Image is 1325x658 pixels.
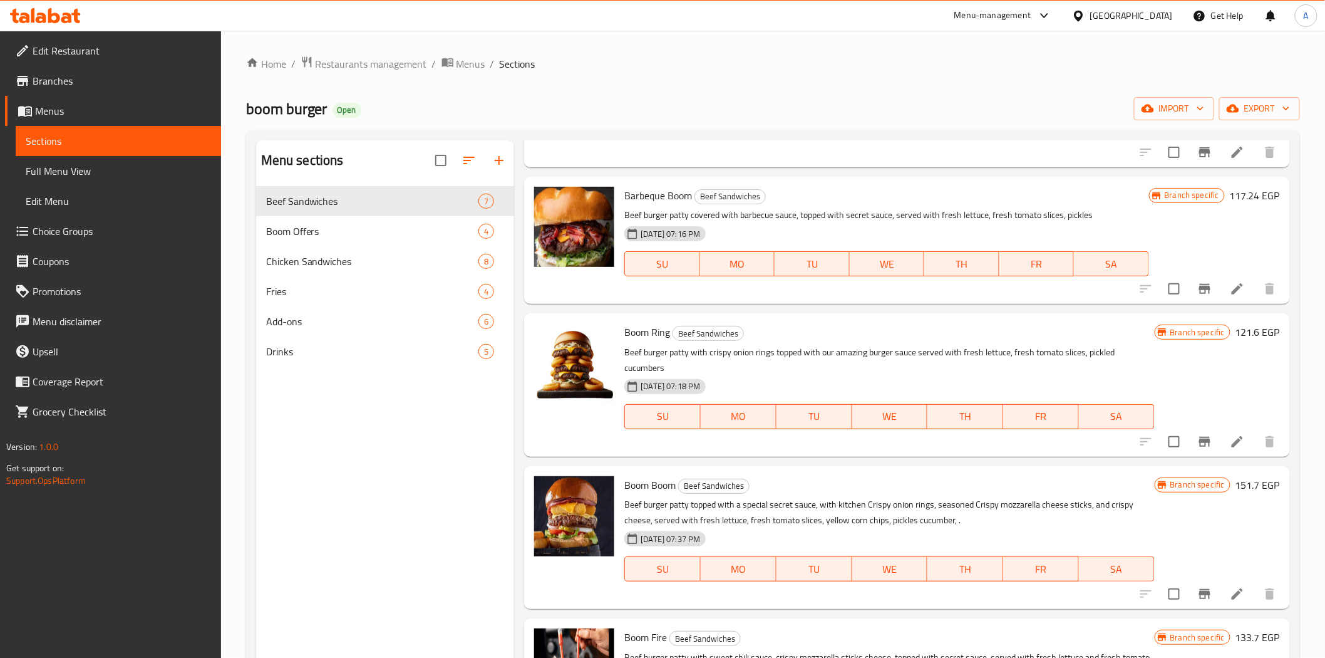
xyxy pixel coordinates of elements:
[1190,137,1220,167] button: Branch-specific-item
[776,556,852,582] button: TU
[479,196,493,207] span: 7
[256,246,515,276] div: Chicken Sandwiches8
[694,189,766,204] div: Beef Sandwiches
[534,323,614,404] img: Boom Ring
[624,556,701,582] button: SU
[5,397,221,427] a: Grocery Checklist
[1084,560,1150,578] span: SA
[636,533,705,545] span: [DATE] 07:37 PM
[456,56,485,71] span: Menus
[26,194,211,209] span: Edit Menu
[673,326,744,341] div: Beef Sandwiches
[266,344,479,359] span: Drinks
[927,404,1003,429] button: TH
[1255,274,1285,304] button: delete
[624,323,670,342] span: Boom Ring
[706,407,771,426] span: MO
[852,404,928,429] button: WE
[1074,251,1148,276] button: SA
[852,556,928,582] button: WE
[1230,145,1245,160] a: Edit menu item
[490,56,495,71] li: /
[857,407,923,426] span: WE
[454,145,484,175] span: Sort sections
[624,345,1154,376] p: Beef burger patty with crispy onion rings topped with our amazing burger sauce served with fresh ...
[33,224,211,239] span: Choice Groups
[850,251,924,276] button: WE
[695,189,765,204] span: Beef Sandwiches
[35,103,211,118] span: Menus
[26,133,211,149] span: Sections
[478,284,494,299] div: items
[679,479,749,493] span: Beef Sandwiches
[256,337,515,367] div: Drinks5
[1161,581,1187,607] span: Select to update
[432,56,436,71] li: /
[478,194,494,209] div: items
[246,56,1300,72] nav: breadcrumb
[624,628,667,647] span: Boom Fire
[624,186,692,205] span: Barbeque Boom
[479,286,493,298] span: 4
[927,556,1003,582] button: TH
[700,251,775,276] button: MO
[316,56,427,71] span: Restaurants management
[478,314,494,329] div: items
[5,96,221,126] a: Menus
[1235,629,1280,646] h6: 133.7 EGP
[1235,323,1280,341] h6: 121.6 EGP
[1190,579,1220,609] button: Branch-specific-item
[1255,137,1285,167] button: delete
[1304,9,1309,23] span: A
[5,246,221,276] a: Coupons
[1190,427,1220,457] button: Branch-specific-item
[266,194,479,209] div: Beef Sandwiches
[333,103,361,118] div: Open
[1160,189,1224,201] span: Branch specific
[291,56,296,71] li: /
[479,346,493,358] span: 5
[1161,139,1187,165] span: Select to update
[441,56,485,72] a: Menus
[39,439,58,455] span: 1.0.0
[1008,560,1074,578] span: FR
[1235,476,1280,494] h6: 151.7 EGP
[479,226,493,238] span: 4
[1161,429,1187,455] span: Select to update
[924,251,999,276] button: TH
[630,560,696,578] span: SU
[33,254,211,269] span: Coupons
[5,36,221,66] a: Edit Restaurant
[855,255,919,273] span: WE
[1079,556,1155,582] button: SA
[16,126,221,156] a: Sections
[781,560,847,578] span: TU
[636,228,705,240] span: [DATE] 07:16 PM
[33,344,211,359] span: Upsell
[1255,579,1285,609] button: delete
[33,284,211,299] span: Promotions
[1079,404,1155,429] button: SA
[1090,9,1173,23] div: [GEOGRAPHIC_DATA]
[5,216,221,246] a: Choice Groups
[478,224,494,239] div: items
[266,314,479,329] div: Add-ons
[534,476,614,556] img: Boom Boom
[1165,632,1230,644] span: Branch specific
[5,66,221,96] a: Branches
[1230,281,1245,296] a: Edit menu item
[5,276,221,306] a: Promotions
[266,254,479,269] span: Chicken Sandwiches
[33,314,211,329] span: Menu disclaimer
[1008,407,1074,426] span: FR
[266,224,479,239] span: Boom Offers
[1161,276,1187,302] span: Select to update
[701,404,776,429] button: MO
[624,497,1154,528] p: Beef burger patty topped with a special secret sauce, with kitchen Crispy onion rings, seasoned C...
[484,145,514,175] button: Add section
[478,254,494,269] div: items
[929,255,994,273] span: TH
[954,8,1031,23] div: Menu-management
